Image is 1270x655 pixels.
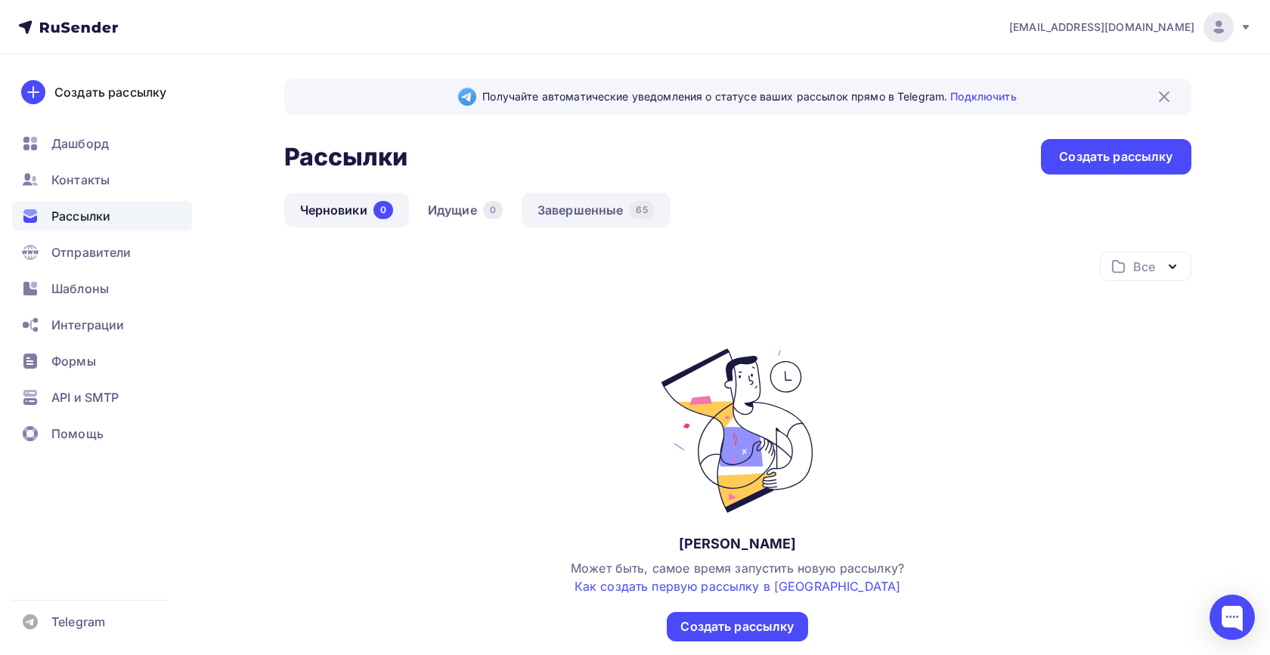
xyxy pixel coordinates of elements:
span: Получайте автоматические уведомления о статусе ваших рассылок прямо в Telegram. [482,89,1016,104]
span: Контакты [51,171,110,189]
div: Создать рассылку [680,618,794,635]
span: Дашборд [51,134,109,153]
div: [PERSON_NAME] [679,535,797,553]
div: Создать рассылку [1059,148,1172,165]
a: [EMAIL_ADDRESS][DOMAIN_NAME] [1009,12,1252,42]
div: 0 [373,201,393,219]
a: Черновики0 [284,193,409,227]
a: Шаблоны [12,273,192,304]
a: Как создать первую рассылку в [GEOGRAPHIC_DATA] [575,579,901,594]
img: Telegram [458,88,476,106]
span: Рассылки [51,207,110,225]
span: Telegram [51,613,105,631]
span: [EMAIL_ADDRESS][DOMAIN_NAME] [1009,20,1194,35]
a: Формы [12,346,192,376]
span: Помощь [51,425,104,443]
span: Шаблоны [51,280,109,298]
a: Завершенные65 [522,193,671,227]
div: 65 [629,201,654,219]
a: Идущие0 [412,193,519,227]
span: API и SMTP [51,388,119,406]
span: Интеграции [51,316,124,334]
a: Отправители [12,237,192,267]
a: Подключить [950,90,1016,103]
h2: Рассылки [284,142,408,172]
div: 0 [483,201,503,219]
button: Все [1100,252,1191,281]
a: Контакты [12,165,192,195]
a: Рассылки [12,201,192,231]
span: Может быть, самое время запустить новую рассылку? [571,561,904,594]
a: Дашборд [12,128,192,159]
div: Создать рассылку [54,83,166,101]
span: Отправители [51,243,132,261]
span: Формы [51,352,96,370]
div: Все [1133,258,1154,276]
